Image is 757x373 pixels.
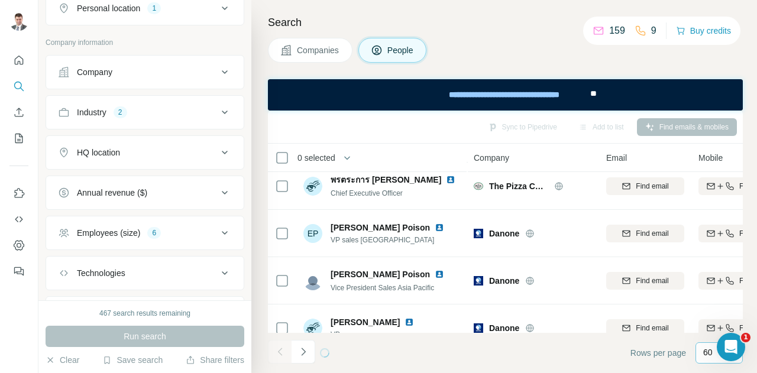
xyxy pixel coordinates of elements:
[147,3,161,14] div: 1
[489,275,519,287] span: Danone
[606,319,684,337] button: Find email
[489,180,548,192] span: The Pizza Company
[606,225,684,242] button: Find email
[609,24,625,38] p: 159
[147,228,161,238] div: 6
[630,347,686,359] span: Rows per page
[387,44,415,56] span: People
[77,267,125,279] div: Technologies
[303,177,322,196] img: Avatar
[77,147,120,158] div: HQ location
[292,340,315,364] button: Navigate to next page
[474,229,483,238] img: Logo of Danone
[651,24,656,38] p: 9
[46,354,79,366] button: Clear
[77,227,140,239] div: Employees (size)
[297,44,340,56] span: Companies
[77,187,147,199] div: Annual revenue ($)
[46,259,244,287] button: Technologies
[446,175,455,184] img: LinkedIn logo
[46,98,244,127] button: Industry2
[676,22,731,39] button: Buy credits
[297,152,335,164] span: 0 selected
[77,66,112,78] div: Company
[303,224,322,243] div: EP
[9,261,28,282] button: Feedback
[77,106,106,118] div: Industry
[9,128,28,149] button: My lists
[9,235,28,256] button: Dashboard
[303,271,322,290] img: Avatar
[331,222,430,233] span: [PERSON_NAME] Poison
[331,268,430,280] span: [PERSON_NAME] Poison
[331,329,419,340] span: VP
[331,284,434,292] span: Vice President Sales Asia Pacific
[606,272,684,290] button: Find email
[114,107,127,118] div: 2
[331,316,400,328] span: [PERSON_NAME]
[46,37,244,48] p: Company information
[303,319,322,338] img: Avatar
[435,270,444,279] img: LinkedIn logo
[46,179,244,207] button: Annual revenue ($)
[489,228,519,239] span: Danone
[606,177,684,195] button: Find email
[331,174,441,186] span: พรตระการ [PERSON_NAME]
[268,14,743,31] h4: Search
[489,322,519,334] span: Danone
[703,346,713,358] p: 60
[46,299,244,327] button: Keywords
[102,354,163,366] button: Save search
[405,317,414,327] img: LinkedIn logo
[46,58,244,86] button: Company
[331,235,449,245] span: VP sales [GEOGRAPHIC_DATA]
[46,138,244,167] button: HQ location
[636,323,668,333] span: Find email
[46,219,244,247] button: Employees (size)6
[474,181,483,191] img: Logo of The Pizza Company
[9,12,28,31] img: Avatar
[77,2,140,14] div: Personal location
[331,189,403,197] span: Chief Executive Officer
[636,275,668,286] span: Find email
[9,50,28,71] button: Quick start
[9,209,28,230] button: Use Surfe API
[9,102,28,123] button: Enrich CSV
[717,333,745,361] iframe: Intercom live chat
[99,308,190,319] div: 467 search results remaining
[474,152,509,164] span: Company
[698,152,723,164] span: Mobile
[636,181,668,192] span: Find email
[9,183,28,204] button: Use Surfe on LinkedIn
[435,223,444,232] img: LinkedIn logo
[636,228,668,239] span: Find email
[186,354,244,366] button: Share filters
[268,79,743,111] iframe: Banner
[9,76,28,97] button: Search
[606,152,627,164] span: Email
[474,276,483,286] img: Logo of Danone
[741,333,750,342] span: 1
[474,323,483,333] img: Logo of Danone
